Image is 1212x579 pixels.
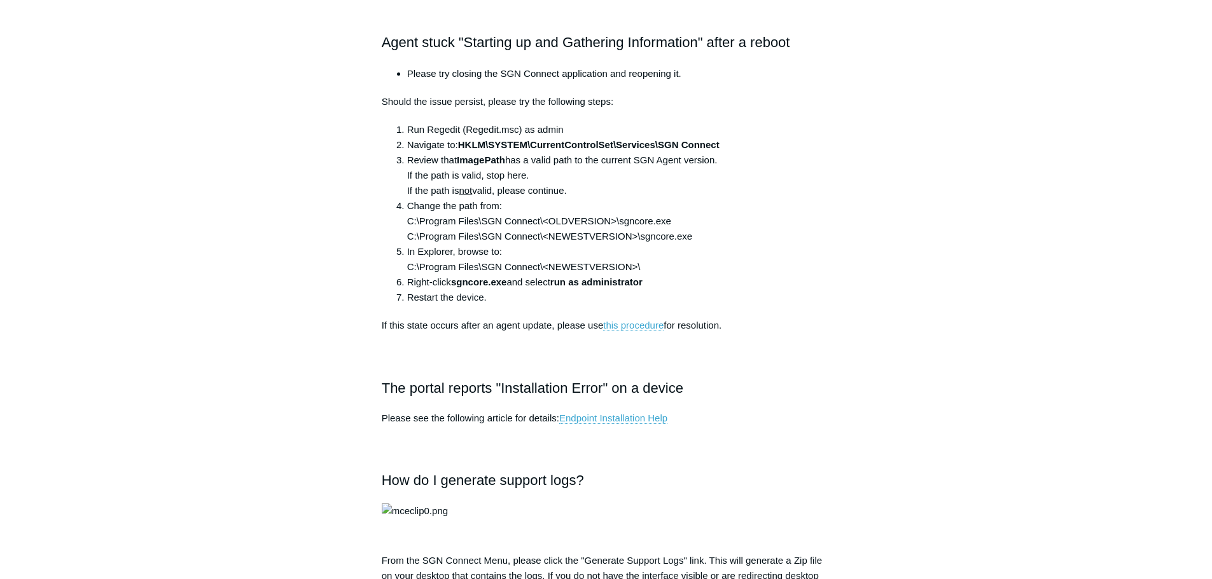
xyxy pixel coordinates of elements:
strong: ImagePath [457,154,505,165]
strong: sgncore.exe [451,276,507,287]
span: not [459,185,472,196]
h2: The portal reports "Installation Error" on a device [382,377,831,399]
li: Restart the device. [407,290,831,305]
li: Right-click and select [407,275,831,290]
h2: Agent stuck "Starting up and Gathering Information" after a reboot [382,31,831,53]
li: Review that has a valid path to the current SGN Agent version. If the path is valid, stop here. I... [407,153,831,198]
h2: How do I generate support logs? [382,469,831,491]
p: Should the issue persist, please try the following steps: [382,94,831,109]
img: mceclip0.png [382,503,448,519]
a: this procedure [603,320,664,331]
li: In Explorer, browse to: C:\Program Files\SGN Connect\<NEWESTVERSION>\ [407,244,831,275]
li: Change the path from: C:\Program Files\SGN Connect\<OLDVERSION>\sgncore.exe C:\Program Files\SGN ... [407,198,831,244]
a: Endpoint Installation Help [559,412,667,424]
p: If this state occurs after an agent update, please use for resolution. [382,318,831,333]
strong: HKLM\SYSTEM\CurrentControlSet\Services\SGN Connect [458,139,720,150]
p: Please see the following article for details: [382,411,831,426]
li: Please try closing the SGN Connect application and reopening it. [407,66,831,81]
li: Run Regedit (Regedit.msc) as admin [407,122,831,137]
strong: run as administrator [550,276,643,287]
li: Navigate to: [407,137,831,153]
